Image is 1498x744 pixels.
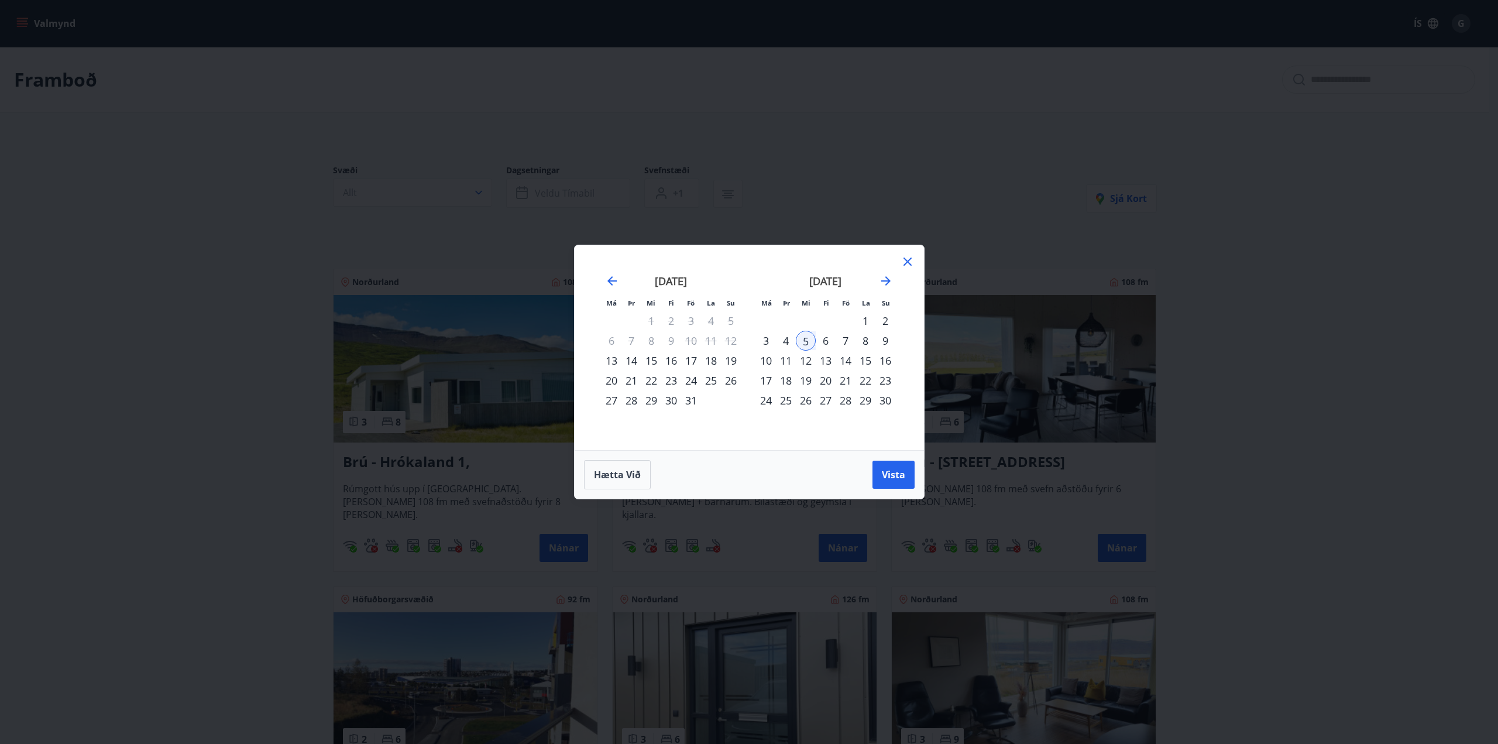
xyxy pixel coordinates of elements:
[621,351,641,371] td: Choose þriðjudagur, 14. október 2025 as your check-out date. It’s available.
[681,390,701,410] td: Choose föstudagur, 31. október 2025 as your check-out date. It’s available.
[802,299,810,307] small: Mi
[661,311,681,331] td: Not available. fimmtudagur, 2. október 2025
[756,390,776,410] div: 24
[641,331,661,351] td: Not available. miðvikudagur, 8. október 2025
[882,299,890,307] small: Su
[701,351,721,371] td: Choose laugardagur, 18. október 2025 as your check-out date. It’s available.
[796,390,816,410] td: Choose miðvikudagur, 26. nóvember 2025 as your check-out date. It’s available.
[641,351,661,371] div: 15
[796,390,816,410] div: 26
[875,311,895,331] td: Choose sunnudagur, 2. nóvember 2025 as your check-out date. It’s available.
[875,371,895,390] td: Choose sunnudagur, 23. nóvember 2025 as your check-out date. It’s available.
[756,351,776,371] div: 10
[872,461,915,489] button: Vista
[721,351,741,371] td: Choose sunnudagur, 19. október 2025 as your check-out date. It’s available.
[875,371,895,390] div: 23
[756,331,776,351] div: 3
[681,351,701,371] div: 17
[855,390,875,410] td: Choose laugardagur, 29. nóvember 2025 as your check-out date. It’s available.
[628,299,635,307] small: Þr
[836,351,855,371] td: Choose föstudagur, 14. nóvember 2025 as your check-out date. It’s available.
[602,371,621,390] td: Choose mánudagur, 20. október 2025 as your check-out date. It’s available.
[855,331,875,351] td: Choose laugardagur, 8. nóvember 2025 as your check-out date. It’s available.
[836,390,855,410] td: Choose föstudagur, 28. nóvember 2025 as your check-out date. It’s available.
[855,371,875,390] td: Choose laugardagur, 22. nóvember 2025 as your check-out date. It’s available.
[655,274,687,288] strong: [DATE]
[836,371,855,390] td: Choose föstudagur, 21. nóvember 2025 as your check-out date. It’s available.
[875,331,895,351] div: 9
[816,371,836,390] td: Choose fimmtudagur, 20. nóvember 2025 as your check-out date. It’s available.
[647,299,655,307] small: Mi
[661,371,681,390] td: Choose fimmtudagur, 23. október 2025 as your check-out date. It’s available.
[862,299,870,307] small: La
[756,371,776,390] div: 17
[661,351,681,371] td: Choose fimmtudagur, 16. október 2025 as your check-out date. It’s available.
[707,299,715,307] small: La
[602,390,621,410] div: 27
[875,351,895,371] div: 16
[661,371,681,390] div: 23
[823,299,829,307] small: Fi
[776,371,796,390] div: 18
[836,331,855,351] td: Choose föstudagur, 7. nóvember 2025 as your check-out date. It’s available.
[855,371,875,390] div: 22
[701,371,721,390] td: Choose laugardagur, 25. október 2025 as your check-out date. It’s available.
[855,351,875,371] td: Choose laugardagur, 15. nóvember 2025 as your check-out date. It’s available.
[681,351,701,371] td: Choose föstudagur, 17. október 2025 as your check-out date. It’s available.
[816,390,836,410] td: Choose fimmtudagur, 27. nóvember 2025 as your check-out date. It’s available.
[816,351,836,371] td: Choose fimmtudagur, 13. nóvember 2025 as your check-out date. It’s available.
[855,311,875,331] div: 1
[875,390,895,410] td: Choose sunnudagur, 30. nóvember 2025 as your check-out date. It’s available.
[796,331,816,351] td: Selected as start date. miðvikudagur, 5. nóvember 2025
[776,371,796,390] td: Choose þriðjudagur, 18. nóvember 2025 as your check-out date. It’s available.
[621,371,641,390] div: 21
[661,331,681,351] td: Not available. fimmtudagur, 9. október 2025
[776,390,796,410] div: 25
[855,390,875,410] div: 29
[701,311,721,331] td: Not available. laugardagur, 4. október 2025
[855,351,875,371] div: 15
[602,351,621,371] td: Choose mánudagur, 13. október 2025 as your check-out date. It’s available.
[681,311,701,331] td: Not available. föstudagur, 3. október 2025
[668,299,674,307] small: Fi
[816,351,836,371] div: 13
[641,390,661,410] div: 29
[606,299,617,307] small: Má
[776,390,796,410] td: Choose þriðjudagur, 25. nóvember 2025 as your check-out date. It’s available.
[594,468,641,481] span: Hætta við
[836,390,855,410] div: 28
[796,331,816,351] div: 5
[721,371,741,390] div: 26
[701,331,721,351] td: Not available. laugardagur, 11. október 2025
[701,351,721,371] div: 18
[727,299,735,307] small: Su
[681,371,701,390] td: Choose föstudagur, 24. október 2025 as your check-out date. It’s available.
[721,351,741,371] div: 19
[621,371,641,390] td: Choose þriðjudagur, 21. október 2025 as your check-out date. It’s available.
[681,390,701,410] div: 31
[641,371,661,390] td: Choose miðvikudagur, 22. október 2025 as your check-out date. It’s available.
[641,390,661,410] td: Choose miðvikudagur, 29. október 2025 as your check-out date. It’s available.
[621,331,641,351] td: Not available. þriðjudagur, 7. október 2025
[796,351,816,371] td: Choose miðvikudagur, 12. nóvember 2025 as your check-out date. It’s available.
[796,371,816,390] td: Choose miðvikudagur, 19. nóvember 2025 as your check-out date. It’s available.
[605,274,619,288] div: Move backward to switch to the previous month.
[602,371,621,390] div: 20
[621,390,641,410] div: 28
[589,259,910,436] div: Calendar
[776,351,796,371] div: 11
[875,311,895,331] div: 2
[761,299,772,307] small: Má
[855,331,875,351] div: 8
[661,390,681,410] td: Choose fimmtudagur, 30. október 2025 as your check-out date. It’s available.
[641,311,661,331] td: Not available. miðvikudagur, 1. október 2025
[687,299,695,307] small: Fö
[816,371,836,390] div: 20
[602,331,621,351] td: Not available. mánudagur, 6. október 2025
[681,371,701,390] div: 24
[796,351,816,371] div: 12
[641,351,661,371] td: Choose miðvikudagur, 15. október 2025 as your check-out date. It’s available.
[721,311,741,331] td: Not available. sunnudagur, 5. október 2025
[796,371,816,390] div: 19
[816,331,836,351] div: 6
